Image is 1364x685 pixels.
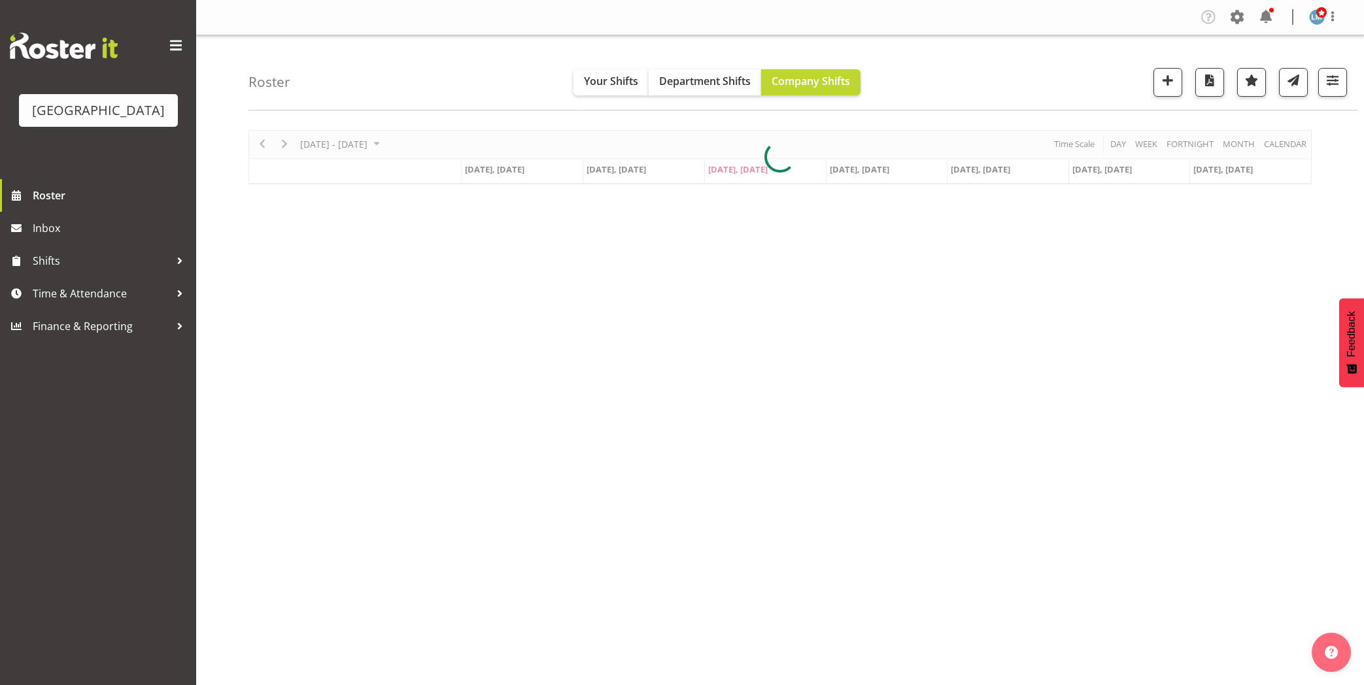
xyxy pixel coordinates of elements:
button: Your Shifts [573,69,649,95]
div: [GEOGRAPHIC_DATA] [32,101,165,120]
span: Finance & Reporting [33,316,170,336]
span: Roster [33,186,190,205]
span: Company Shifts [772,74,850,88]
img: lesley-mckenzie127.jpg [1309,9,1325,25]
button: Department Shifts [649,69,761,95]
img: help-xxl-2.png [1325,646,1338,659]
button: Filter Shifts [1318,68,1347,97]
span: Your Shifts [584,74,638,88]
span: Department Shifts [659,74,751,88]
button: Feedback - Show survey [1339,298,1364,387]
h4: Roster [248,75,290,90]
button: Add a new shift [1153,68,1182,97]
button: Send a list of all shifts for the selected filtered period to all rostered employees. [1279,68,1308,97]
button: Company Shifts [761,69,861,95]
span: Inbox [33,218,190,238]
span: Time & Attendance [33,284,170,303]
span: Shifts [33,251,170,271]
img: Rosterit website logo [10,33,118,59]
button: Download a PDF of the roster according to the set date range. [1195,68,1224,97]
button: Highlight an important date within the roster. [1237,68,1266,97]
span: Feedback [1346,311,1357,357]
